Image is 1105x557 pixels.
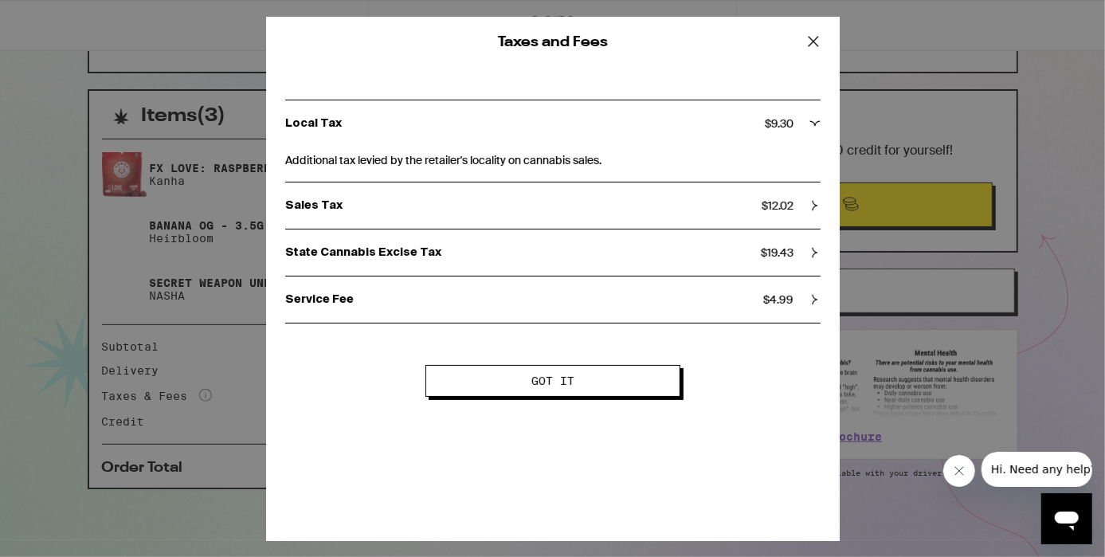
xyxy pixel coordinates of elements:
p: Service Fee [285,292,763,307]
h2: Taxes and Fees [317,35,789,49]
button: Got it [425,365,680,397]
span: $ 9.30 [765,116,793,131]
p: Local Tax [285,116,765,131]
iframe: Button to launch messaging window [1041,493,1092,544]
span: Got it [531,375,574,386]
iframe: Close message [943,455,975,487]
span: Hi. Need any help? [10,11,115,24]
span: $ 4.99 [763,292,793,307]
p: State Cannabis Excise Tax [285,245,761,260]
span: $ 19.43 [761,245,793,260]
span: $ 12.02 [762,198,793,213]
p: Sales Tax [285,198,762,213]
iframe: Message from company [982,452,1092,487]
span: Additional tax levied by the retailer's locality on cannabis sales. [285,147,821,169]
